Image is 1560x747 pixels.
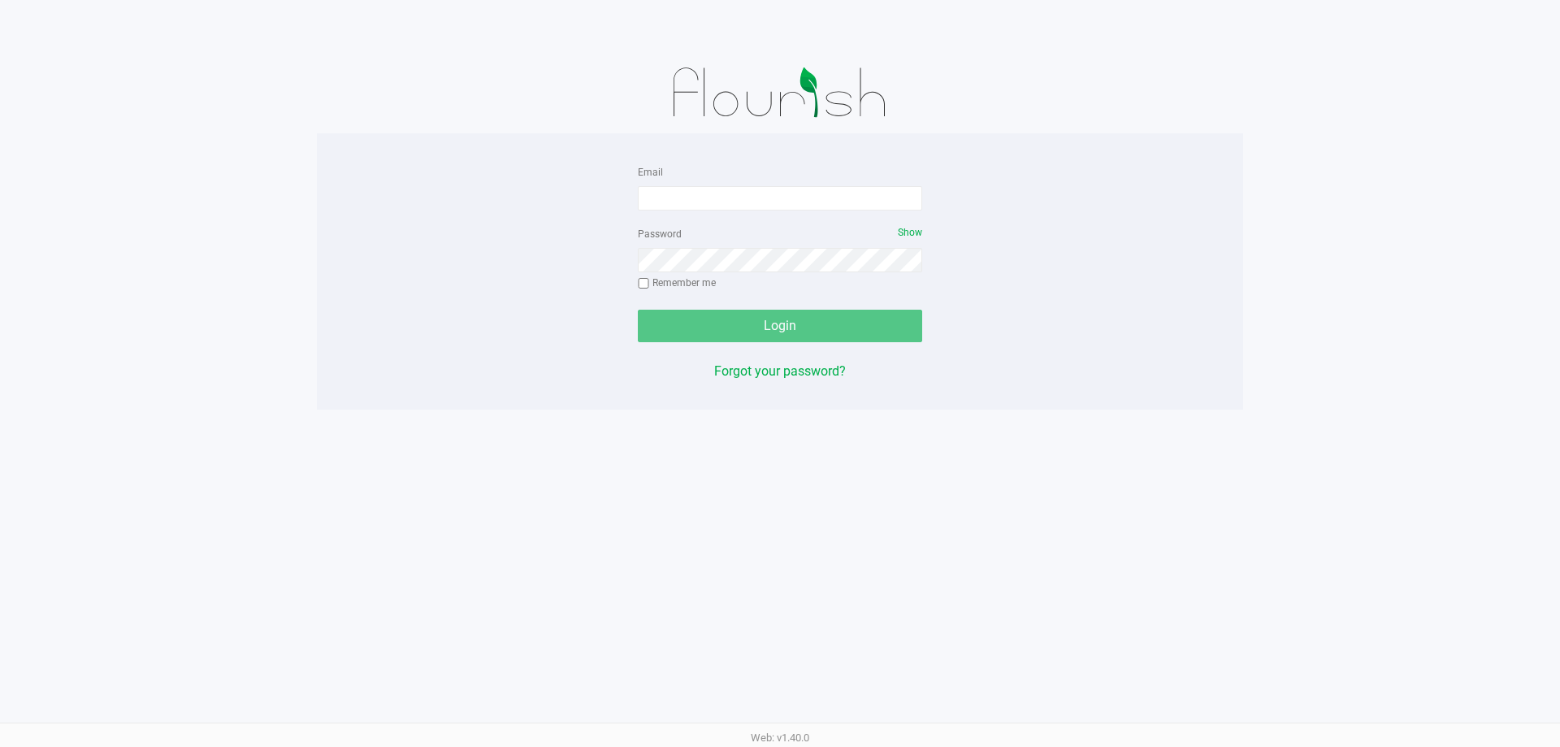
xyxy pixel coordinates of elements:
label: Email [638,165,663,180]
label: Remember me [638,276,716,290]
input: Remember me [638,278,649,289]
span: Show [898,227,922,238]
span: Web: v1.40.0 [751,732,809,744]
button: Forgot your password? [714,362,846,381]
label: Password [638,227,682,241]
